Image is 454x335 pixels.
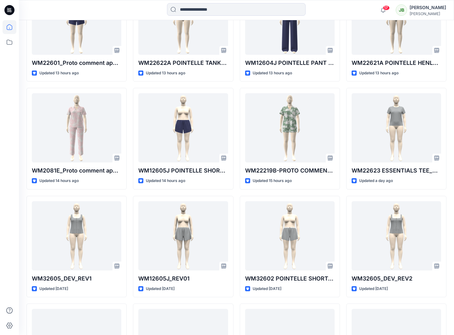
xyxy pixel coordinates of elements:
[359,286,388,292] p: Updated [DATE]
[39,70,79,77] p: Updated 13 hours ago
[253,70,292,77] p: Updated 13 hours ago
[383,5,390,10] span: 17
[32,201,121,270] a: WM32605_DEV_REV1
[396,4,407,16] div: JB
[410,4,446,11] div: [PERSON_NAME]
[253,178,292,184] p: Updated 15 hours ago
[146,286,175,292] p: Updated [DATE]
[253,286,281,292] p: Updated [DATE]
[138,274,228,283] p: WM12605J_REV01
[39,286,68,292] p: Updated [DATE]
[32,93,121,162] a: WM2081E_Proto comment applied pattern_Colorway_REV10
[32,274,121,283] p: WM32605_DEV_REV1
[39,178,79,184] p: Updated 14 hours ago
[352,166,441,175] p: WM22623 ESSENTIALS TEE_DEV
[359,178,393,184] p: Updated a day ago
[352,59,441,67] p: WM22621A POINTELLE HENLEY TEE_COLORWAY_REV3
[245,274,335,283] p: WM32602 POINTELLE SHORT_DEV_REV1
[245,166,335,175] p: WM22219B-PROTO COMMENT APPLIED PATTERN_COLORWAY_REV10
[138,166,228,175] p: WM12605J POINTELLE SHORT_COLORWAY_REV3
[352,274,441,283] p: WM32605_DEV_REV2
[32,166,121,175] p: WM2081E_Proto comment applied pattern_Colorway_REV10
[352,93,441,162] a: WM22623 ESSENTIALS TEE_DEV
[138,59,228,67] p: WM22622A POINTELLE TANK_COLORWAY_REV3
[245,59,335,67] p: WM12604J POINTELLE PANT - FAUX FLY & BUTTONS + PICOT_COLORWAY (1)
[146,70,185,77] p: Updated 13 hours ago
[138,93,228,162] a: WM12605J POINTELLE SHORT_COLORWAY_REV3
[32,59,121,67] p: WM22601_Proto comment applied pattern_REV3
[245,201,335,270] a: WM32602 POINTELLE SHORT_DEV_REV1
[359,70,399,77] p: Updated 13 hours ago
[138,201,228,270] a: WM12605J_REV01
[410,11,446,16] div: [PERSON_NAME]
[352,201,441,270] a: WM32605_DEV_REV2
[245,93,335,162] a: WM22219B-PROTO COMMENT APPLIED PATTERN_COLORWAY_REV10
[146,178,185,184] p: Updated 14 hours ago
